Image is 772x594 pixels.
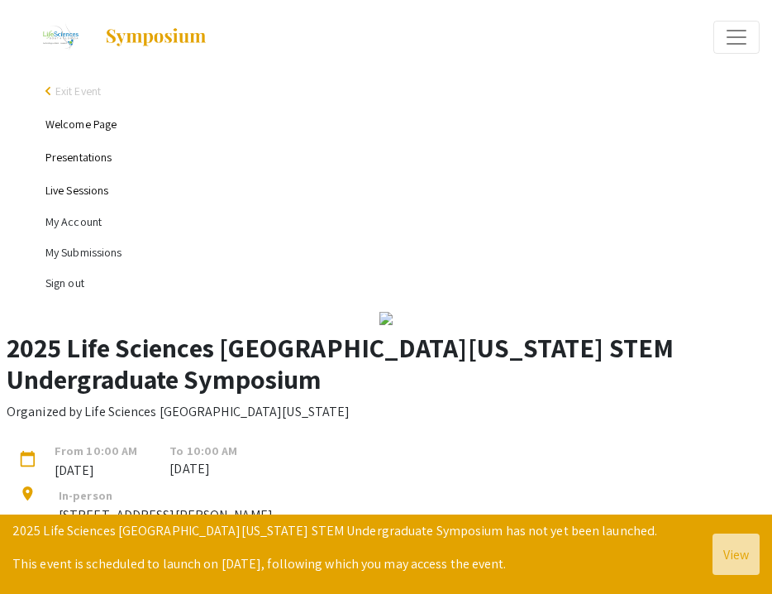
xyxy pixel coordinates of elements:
[379,312,393,325] img: 32153a09-f8cb-4114-bf27-cfb6bc84fc69.png
[19,451,39,471] mat-icon: calendar_today
[45,117,117,132] a: Welcome Page
[45,268,760,299] li: Sign out
[712,534,760,575] button: View
[42,442,150,461] span: From 10:00 AM
[45,150,112,165] a: Presentations
[45,237,760,268] li: My Submissions
[45,86,55,96] div: arrow_back_ios
[55,84,101,98] span: Exit Event
[42,461,150,480] span: [DATE]
[59,505,273,525] p: [STREET_ADDRESS][PERSON_NAME]
[12,17,207,58] a: 2025 Life Sciences South Florida STEM Undergraduate Symposium
[713,21,760,54] button: Expand or Collapse Menu
[45,207,760,237] li: My Account
[104,27,207,47] img: Symposium by ForagerOne
[59,487,112,503] span: In-person
[169,459,237,479] span: [DATE]
[45,183,108,198] a: Live Sessions
[12,521,657,541] p: 2025 Life Sciences [GEOGRAPHIC_DATA][US_STATE] STEM Undergraduate Symposium has not yet been laun...
[169,442,237,460] span: To 10:00 AM
[12,554,657,574] p: This event is scheduled to launch on [DATE], following which you may access the event.
[12,520,70,582] iframe: Chat
[32,17,88,58] img: 2025 Life Sciences South Florida STEM Undergraduate Symposium
[19,486,39,505] mat-icon: location_on
[7,402,350,422] p: Organized by Life Sciences [GEOGRAPHIC_DATA][US_STATE]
